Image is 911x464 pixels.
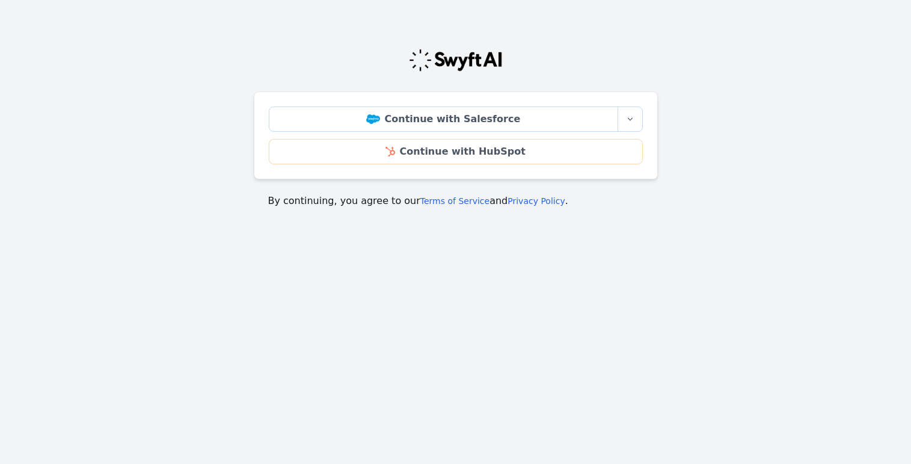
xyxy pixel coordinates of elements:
[366,114,380,124] img: Salesforce
[508,196,565,206] a: Privacy Policy
[269,139,643,164] a: Continue with HubSpot
[420,196,489,206] a: Terms of Service
[408,48,503,72] img: Swyft Logo
[269,107,618,132] a: Continue with Salesforce
[268,194,643,208] p: By continuing, you agree to our and .
[385,147,394,156] img: HubSpot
